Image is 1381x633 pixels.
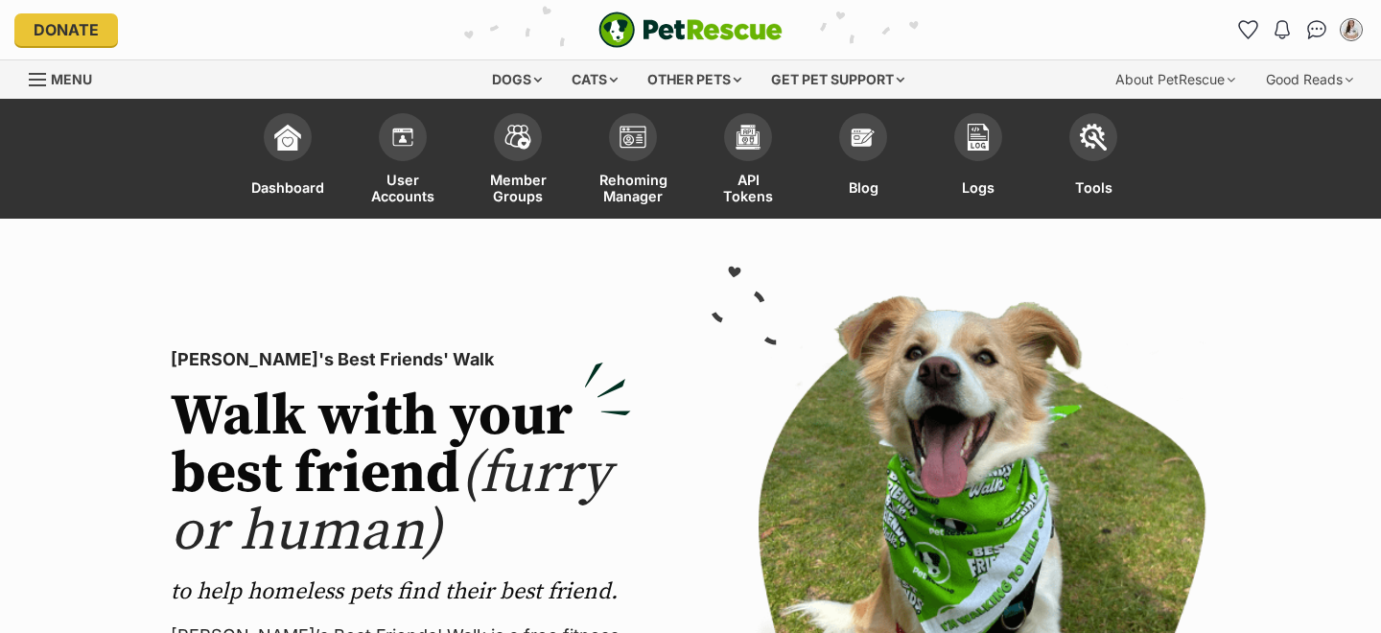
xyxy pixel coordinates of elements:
[345,104,460,219] a: User Accounts
[962,171,995,204] span: Logs
[460,104,575,219] a: Member Groups
[1336,14,1367,45] button: My account
[1342,20,1361,39] img: Laurel Richardson profile pic
[575,104,690,219] a: Rehoming Manager
[1275,20,1290,39] img: notifications-46538b983faf8c2785f20acdc204bb7945ddae34d4c08c2a6579f10ce5e182be.svg
[965,124,992,151] img: logs-icon-5bf4c29380941ae54b88474b1138927238aebebbc450bc62c8517511492d5a22.svg
[51,71,92,87] span: Menu
[849,171,878,204] span: Blog
[690,104,806,219] a: API Tokens
[1267,14,1298,45] button: Notifications
[484,171,551,204] span: Member Groups
[1301,14,1332,45] a: Conversations
[850,124,877,151] img: blogs-icon-e71fceff818bbaa76155c998696f2ea9b8fc06abc828b24f45ee82a475c2fd99.svg
[1036,104,1151,219] a: Tools
[1232,14,1367,45] ul: Account quick links
[369,171,436,204] span: User Accounts
[29,60,105,95] a: Menu
[1232,14,1263,45] a: Favourites
[599,171,667,204] span: Rehoming Manager
[1252,60,1367,99] div: Good Reads
[14,13,118,46] a: Donate
[921,104,1036,219] a: Logs
[230,104,345,219] a: Dashboard
[758,60,918,99] div: Get pet support
[558,60,631,99] div: Cats
[171,576,631,607] p: to help homeless pets find their best friend.
[714,171,782,204] span: API Tokens
[1075,171,1112,204] span: Tools
[251,171,324,204] span: Dashboard
[1102,60,1249,99] div: About PetRescue
[620,126,646,149] img: group-profile-icon-3fa3cf56718a62981997c0bc7e787c4b2cf8bcc04b72c1350f741eb67cf2f40e.svg
[1307,20,1327,39] img: chat-41dd97257d64d25036548639549fe6c8038ab92f7586957e7f3b1b290dea8141.svg
[274,124,301,151] img: dashboard-icon-eb2f2d2d3e046f16d808141f083e7271f6b2e854fb5c12c21221c1fb7104beca.svg
[171,388,631,561] h2: Walk with your best friend
[171,438,611,568] span: (furry or human)
[171,346,631,373] p: [PERSON_NAME]'s Best Friends' Walk
[806,104,921,219] a: Blog
[598,12,783,48] a: PetRescue
[735,124,761,151] img: api-icon-849e3a9e6f871e3acf1f60245d25b4cd0aad652aa5f5372336901a6a67317bd8.svg
[479,60,555,99] div: Dogs
[504,125,531,150] img: team-members-icon-5396bd8760b3fe7c0b43da4ab00e1e3bb1a5d9ba89233759b79545d2d3fc5d0d.svg
[389,124,416,151] img: members-icon-d6bcda0bfb97e5ba05b48644448dc2971f67d37433e5abca221da40c41542bd5.svg
[1080,124,1107,151] img: tools-icon-677f8b7d46040df57c17cb185196fc8e01b2b03676c49af7ba82c462532e62ee.svg
[598,12,783,48] img: logo-e224e6f780fb5917bec1dbf3a21bbac754714ae5b6737aabdf751b685950b380.svg
[634,60,755,99] div: Other pets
